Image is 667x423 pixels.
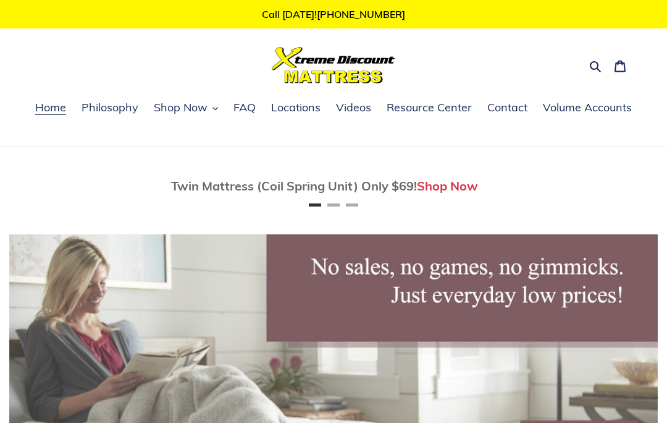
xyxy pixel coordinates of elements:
span: Contact [487,100,527,115]
a: Home [29,99,72,117]
a: Locations [265,99,327,117]
span: Twin Mattress (Coil Spring Unit) Only $69! [171,178,417,194]
a: Philosophy [75,99,145,117]
span: Volume Accounts [543,100,632,115]
span: Locations [271,100,321,115]
a: FAQ [227,99,262,117]
a: Videos [330,99,377,117]
img: Xtreme Discount Mattress [272,47,395,83]
span: Philosophy [82,100,138,115]
span: Videos [336,100,371,115]
span: Resource Center [387,100,472,115]
button: Page 3 [346,203,358,207]
span: Shop Now [154,100,208,115]
button: Shop Now [148,99,224,117]
button: Page 1 [309,203,321,207]
a: [PHONE_NUMBER] [317,8,405,20]
button: Page 2 [327,203,340,207]
a: Volume Accounts [537,99,638,117]
span: FAQ [233,100,256,115]
a: Contact [481,99,534,117]
span: Home [35,100,66,115]
a: Resource Center [380,99,478,117]
a: Shop Now [417,178,478,194]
